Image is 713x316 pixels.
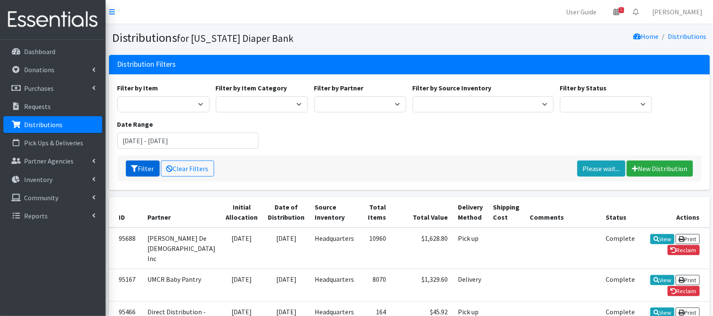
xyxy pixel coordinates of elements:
[3,5,102,34] img: HumanEssentials
[263,228,310,269] td: [DATE]
[24,157,73,165] p: Partner Agencies
[263,197,310,228] th: Date of Distribution
[117,119,153,129] label: Date Range
[126,161,160,177] button: Filter
[650,234,675,244] a: View
[359,197,392,228] th: Total Items
[577,161,626,177] a: Please wait...
[24,212,48,220] p: Reports
[310,269,359,301] td: Headquarters
[359,228,392,269] td: 10960
[24,193,58,202] p: Community
[24,65,54,74] p: Donations
[453,269,488,301] td: Delivery
[640,197,710,228] th: Actions
[3,98,102,115] a: Requests
[488,197,525,228] th: Shipping Cost
[627,161,693,177] a: New Distribution
[24,120,63,129] p: Distributions
[216,83,287,93] label: Filter by Item Category
[310,228,359,269] td: Headquarters
[525,197,601,228] th: Comments
[161,161,214,177] a: Clear Filters
[3,189,102,206] a: Community
[109,197,143,228] th: ID
[413,83,492,93] label: Filter by Source Inventory
[650,275,675,285] a: View
[117,60,176,69] h3: Distribution Filters
[601,269,640,301] td: Complete
[3,116,102,133] a: Distributions
[453,228,488,269] td: Pick up
[3,153,102,169] a: Partner Agencies
[646,3,710,20] a: [PERSON_NAME]
[24,84,54,93] p: Purchases
[310,197,359,228] th: Source Inventory
[221,228,263,269] td: [DATE]
[607,3,626,20] a: 1
[314,83,364,93] label: Filter by Partner
[392,269,453,301] td: $1,329.60
[177,32,294,44] small: for [US_STATE] Diaper Bank
[117,133,259,149] input: January 1, 2011 - December 31, 2011
[3,171,102,188] a: Inventory
[3,61,102,78] a: Donations
[221,269,263,301] td: [DATE]
[601,197,640,228] th: Status
[453,197,488,228] th: Delivery Method
[143,228,221,269] td: [PERSON_NAME] De [DEMOGRAPHIC_DATA] Inc
[668,245,700,255] a: Reclaim
[109,269,143,301] td: 95167
[143,197,221,228] th: Partner
[634,32,659,41] a: Home
[3,207,102,224] a: Reports
[109,228,143,269] td: 95688
[112,30,406,45] h1: Distributions
[619,7,624,13] span: 1
[359,269,392,301] td: 8070
[560,83,607,93] label: Filter by Status
[392,197,453,228] th: Total Value
[3,80,102,97] a: Purchases
[392,228,453,269] td: $1,628.80
[668,286,700,296] a: Reclaim
[24,47,55,56] p: Dashboard
[221,197,263,228] th: Initial Allocation
[676,234,700,244] a: Print
[24,175,52,184] p: Inventory
[3,134,102,151] a: Pick Ups & Deliveries
[560,3,604,20] a: User Guide
[263,269,310,301] td: [DATE]
[601,228,640,269] td: Complete
[117,83,158,93] label: Filter by Item
[24,102,51,111] p: Requests
[24,139,84,147] p: Pick Ups & Deliveries
[3,43,102,60] a: Dashboard
[143,269,221,301] td: UMCR Baby Pantry
[668,32,707,41] a: Distributions
[676,275,700,285] a: Print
